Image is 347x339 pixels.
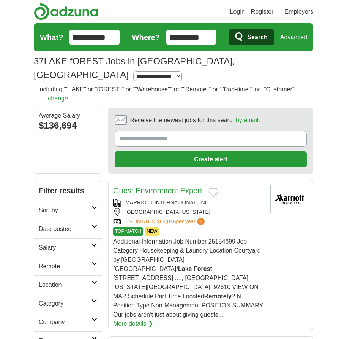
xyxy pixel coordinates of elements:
[247,30,267,45] span: Search
[34,257,102,275] a: Remote
[132,32,160,43] label: Where?
[39,119,97,132] div: $136,694
[48,95,68,102] a: change
[39,280,91,290] h2: Location
[251,7,274,16] a: Register
[39,113,97,119] div: Average Salary
[208,188,218,197] button: Add to favorite jobs
[34,201,102,220] a: Sort by
[113,227,143,236] span: TOP MATCH
[34,180,102,201] h2: Filter results
[39,224,91,234] h2: Date posted
[39,299,91,308] h2: Category
[39,262,91,271] h2: Remote
[34,54,44,68] span: 37
[34,294,102,313] a: Category
[197,218,205,225] span: ?
[39,318,91,327] h2: Company
[280,30,307,45] a: Advanced
[34,275,102,294] a: Location
[113,319,153,328] a: More details ❯
[34,3,98,20] img: Adzuna logo
[38,85,309,103] h2: including ""LAKE" or "fOREST"" or ""Warehouse"" or ""Remote"" or ""Part-time"" or ""Customer" ...
[113,208,264,216] div: [GEOGRAPHIC_DATA][US_STATE]
[236,117,259,123] a: by email
[157,218,176,224] span: $62,016
[34,220,102,238] a: Date posted
[194,266,212,272] strong: Forest
[230,7,245,16] a: Login
[178,266,192,272] strong: Lake
[34,313,102,331] a: Company
[125,199,209,205] a: MARRIOTT INTERNATIONAL, INC
[270,185,308,213] img: Marriott International logo
[39,243,91,252] h2: Salary
[145,227,159,236] span: NEW
[229,29,274,45] button: Search
[113,186,202,195] a: Guest Environment Expert
[130,116,260,125] span: Receive the newest jobs for this search :
[39,206,91,215] h2: Sort by
[113,238,263,318] span: Additional Information Job Number 25154699 Job Category Housekeeping & Laundry Location Courtyard...
[34,56,235,80] h1: LAKE fOREST Jobs in [GEOGRAPHIC_DATA], [GEOGRAPHIC_DATA]
[125,218,206,226] a: ESTIMATED:$62,016per year?
[115,151,307,167] button: Create alert
[34,238,102,257] a: Salary
[204,293,232,299] strong: Remotely
[40,32,63,43] label: What?
[284,7,313,16] a: Employers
